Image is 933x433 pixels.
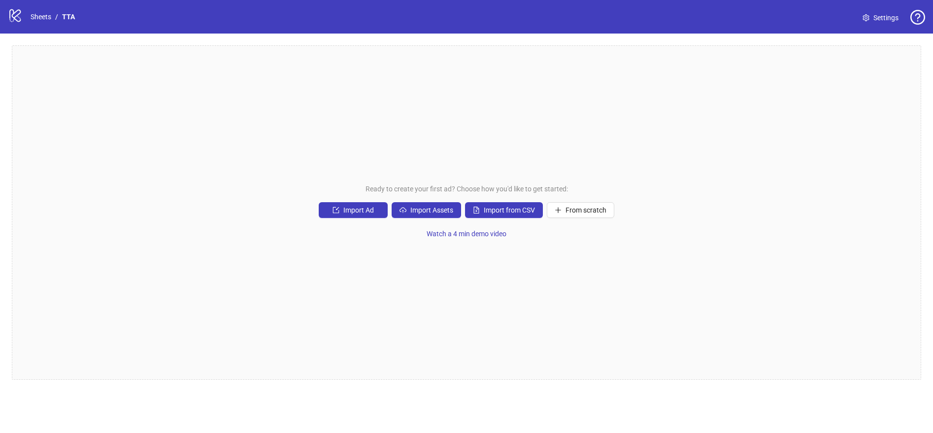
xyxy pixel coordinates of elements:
span: Settings [873,12,899,23]
span: question-circle [910,10,925,25]
li: / [55,11,58,22]
span: file-excel [473,207,480,214]
button: Import Ad [319,202,388,218]
span: plus [555,207,562,214]
span: Watch a 4 min demo video [427,230,506,238]
span: Ready to create your first ad? Choose how you'd like to get started: [366,183,568,194]
a: Sheets [29,11,53,22]
span: Import from CSV [484,206,535,214]
button: Import from CSV [465,202,543,218]
span: Import Assets [410,206,453,214]
span: setting [863,14,869,21]
span: Import Ad [343,206,374,214]
button: Watch a 4 min demo video [419,226,514,242]
button: Import Assets [392,202,461,218]
a: Settings [855,10,906,26]
span: From scratch [566,206,606,214]
span: cloud-upload [400,207,406,214]
button: From scratch [547,202,614,218]
a: TTA [60,11,77,22]
span: import [333,207,339,214]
